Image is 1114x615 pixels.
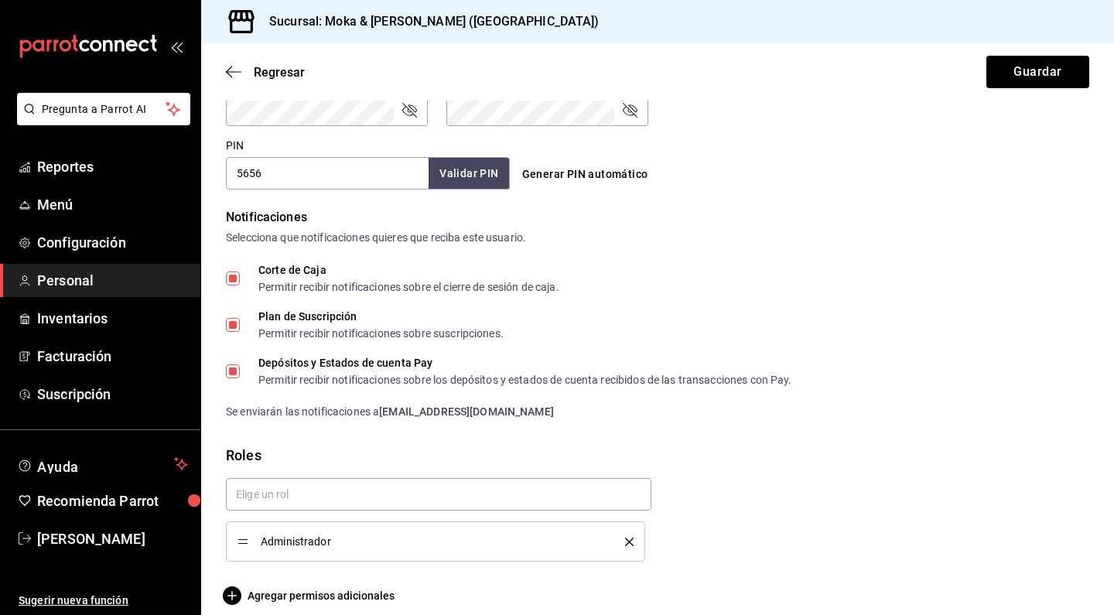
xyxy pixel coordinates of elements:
button: passwordField [400,101,419,119]
div: Se enviarán las notificaciones a [226,404,1089,420]
span: Suscripción [37,384,188,405]
div: Depósitos y Estados de cuenta Pay [258,357,792,368]
button: Validar PIN [429,158,509,190]
div: Permitir recibir notificaciones sobre el cierre de sesión de caja. [258,282,559,292]
span: Administrador [261,536,602,547]
button: delete [614,538,634,546]
button: Agregar permisos adicionales [226,586,395,605]
span: Recomienda Parrot [37,490,188,511]
div: Corte de Caja [258,265,559,275]
div: Selecciona que notificaciones quieres que reciba este usuario. [226,230,1089,246]
span: [PERSON_NAME] [37,528,188,549]
span: Reportes [37,156,188,177]
button: Guardar [986,56,1089,88]
div: Notificaciones [226,208,1089,227]
button: Pregunta a Parrot AI [17,93,190,125]
span: Facturación [37,346,188,367]
div: Roles [226,445,1089,466]
button: Regresar [226,65,305,80]
span: Menú [37,194,188,215]
span: Regresar [254,65,305,80]
div: Permitir recibir notificaciones sobre suscripciones. [258,328,504,339]
span: Sugerir nueva función [19,593,188,609]
a: Pregunta a Parrot AI [11,112,190,128]
span: Personal [37,270,188,291]
input: Elige un rol [226,478,651,511]
span: Configuración [37,232,188,253]
span: Pregunta a Parrot AI [42,101,166,118]
input: 3 a 6 dígitos [226,157,429,190]
h3: Sucursal: Moka & [PERSON_NAME] ([GEOGRAPHIC_DATA]) [257,12,600,31]
label: PIN [226,140,244,151]
span: Inventarios [37,308,188,329]
div: Plan de Suscripción [258,311,504,322]
button: passwordField [620,101,639,119]
button: Generar PIN automático [516,160,654,189]
button: open_drawer_menu [170,40,183,53]
span: Ayuda [37,455,168,473]
div: Permitir recibir notificaciones sobre los depósitos y estados de cuenta recibidos de las transacc... [258,374,792,385]
strong: [EMAIL_ADDRESS][DOMAIN_NAME] [379,405,554,418]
